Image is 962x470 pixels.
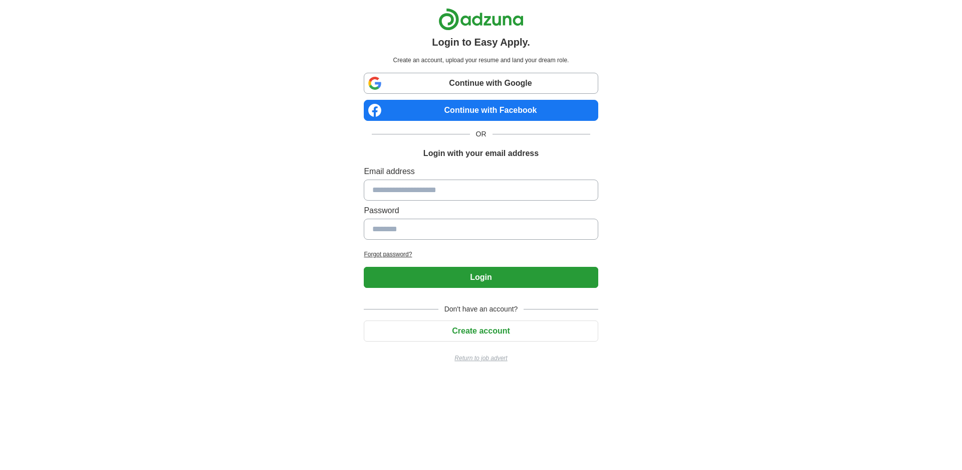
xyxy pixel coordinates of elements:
[364,354,598,363] a: Return to job advert
[364,100,598,121] a: Continue with Facebook
[364,250,598,259] a: Forgot password?
[364,73,598,94] a: Continue with Google
[438,8,524,31] img: Adzuna logo
[366,56,596,65] p: Create an account, upload your resume and land your dream role.
[423,147,539,160] h1: Login with your email address
[364,327,598,335] a: Create account
[470,129,493,139] span: OR
[364,321,598,342] button: Create account
[364,166,598,178] label: Email address
[432,35,530,50] h1: Login to Easy Apply.
[364,205,598,217] label: Password
[364,267,598,288] button: Login
[438,304,524,315] span: Don't have an account?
